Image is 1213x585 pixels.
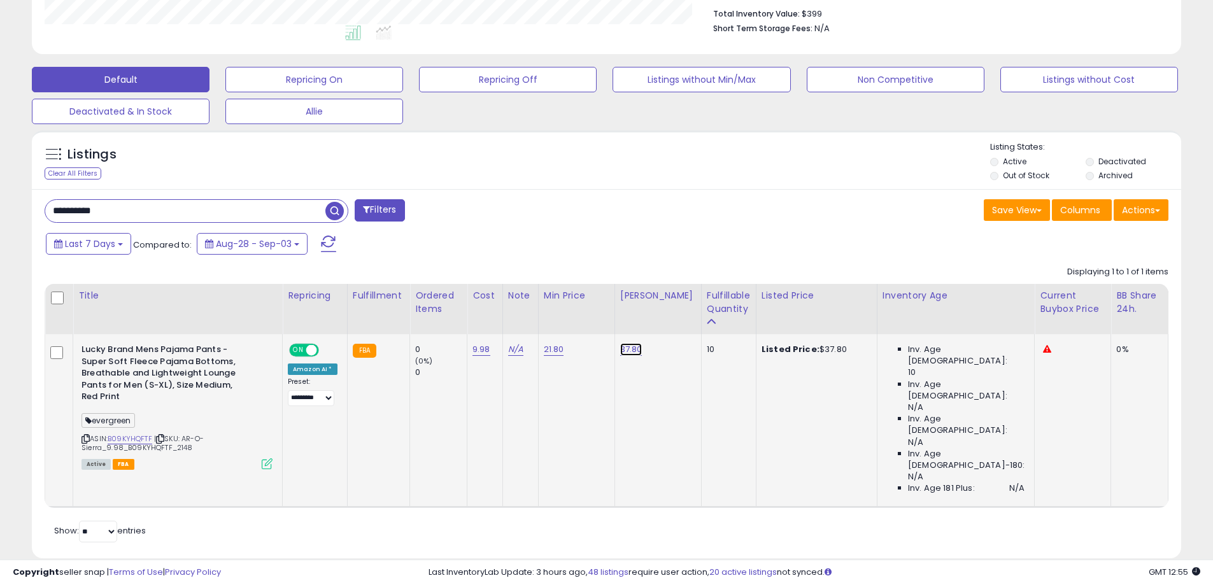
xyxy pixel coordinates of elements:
button: Deactivated & In Stock [32,99,209,124]
div: [PERSON_NAME] [620,289,696,302]
button: Filters [355,199,404,222]
span: ON [290,345,306,356]
div: Listed Price [762,289,872,302]
div: BB Share 24h. [1116,289,1163,316]
div: Displaying 1 to 1 of 1 items [1067,266,1168,278]
div: Ordered Items [415,289,462,316]
label: Deactivated [1098,156,1146,167]
div: Amazon AI * [288,363,337,375]
span: Inv. Age 181 Plus: [908,483,975,494]
label: Out of Stock [1003,170,1049,181]
span: | SKU: AR-O-Sierra_9.98_B09KYHQFTF_2148 [82,433,204,453]
div: 0% [1116,344,1158,355]
div: $37.80 [762,344,867,355]
div: Note [508,289,533,302]
div: seller snap | | [13,567,221,579]
label: Archived [1098,170,1133,181]
button: Non Competitive [807,67,984,92]
div: Current Buybox Price [1040,289,1105,316]
span: FBA [113,459,134,470]
span: Show: entries [54,525,146,537]
a: Privacy Policy [165,566,221,578]
div: ASIN: [82,344,273,468]
button: Repricing On [225,67,403,92]
span: 2025-09-12 12:55 GMT [1149,566,1200,578]
button: Aug-28 - Sep-03 [197,233,308,255]
div: 0 [415,367,467,378]
button: Save View [984,199,1050,221]
button: Columns [1052,199,1112,221]
button: Actions [1114,199,1168,221]
a: N/A [508,343,523,356]
button: Last 7 Days [46,233,131,255]
div: Fulfillment [353,289,404,302]
a: 48 listings [588,566,628,578]
li: $399 [713,5,1159,20]
a: Terms of Use [109,566,163,578]
span: Inv. Age [DEMOGRAPHIC_DATA]: [908,413,1025,436]
a: 21.80 [544,343,564,356]
span: N/A [908,402,923,413]
span: Inv. Age [DEMOGRAPHIC_DATA]: [908,379,1025,402]
span: 10 [908,367,916,378]
span: All listings currently available for purchase on Amazon [82,459,111,470]
button: Listings without Cost [1000,67,1178,92]
span: Compared to: [133,239,192,251]
strong: Copyright [13,566,59,578]
span: Last 7 Days [65,237,115,250]
div: Last InventoryLab Update: 3 hours ago, require user action, not synced. [429,567,1200,579]
b: Short Term Storage Fees: [713,23,812,34]
span: OFF [317,345,337,356]
b: Lucky Brand Mens Pajama Pants - Super Soft Fleece Pajama Bottoms, Breathable and Lightweight Loun... [82,344,236,406]
button: Allie [225,99,403,124]
div: Cost [472,289,497,302]
button: Listings without Min/Max [613,67,790,92]
span: N/A [908,437,923,448]
span: evergreen [82,413,135,428]
button: Default [32,67,209,92]
p: Listing States: [990,141,1181,153]
button: Repricing Off [419,67,597,92]
label: Active [1003,156,1026,167]
div: Preset: [288,377,337,406]
div: Fulfillable Quantity [707,289,751,316]
h5: Listings [67,146,117,164]
a: 9.98 [472,343,490,356]
span: Aug-28 - Sep-03 [216,237,292,250]
span: Inv. Age [DEMOGRAPHIC_DATA]-180: [908,448,1025,471]
small: FBA [353,344,376,358]
div: Min Price [544,289,609,302]
span: N/A [1009,483,1025,494]
span: N/A [908,471,923,483]
div: Repricing [288,289,342,302]
a: B09KYHQFTF [108,433,152,444]
div: 0 [415,344,467,355]
div: Clear All Filters [45,167,101,180]
b: Listed Price: [762,343,819,355]
small: (0%) [415,356,433,366]
span: Inv. Age [DEMOGRAPHIC_DATA]: [908,344,1025,367]
span: N/A [814,22,830,34]
b: Total Inventory Value: [713,8,800,19]
div: 10 [707,344,746,355]
div: Title [78,289,277,302]
div: Inventory Age [883,289,1029,302]
a: 37.80 [620,343,642,356]
a: 20 active listings [709,566,777,578]
span: Columns [1060,204,1100,216]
